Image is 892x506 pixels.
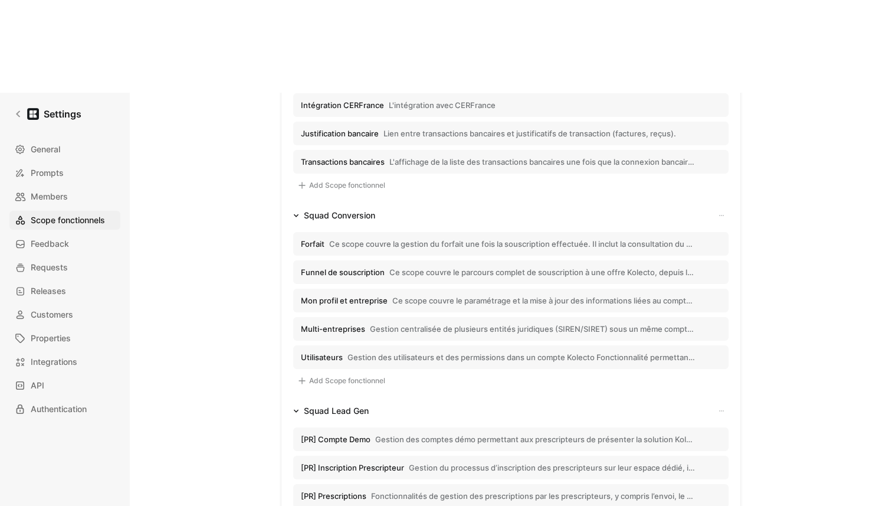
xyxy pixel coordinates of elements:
[288,404,373,418] button: Squad Lead Gen
[301,156,385,167] span: Transactions bancaires
[293,122,729,145] button: Justification bancaireLien entre transactions bancaires et justificatifs de transaction (factures...
[31,166,64,180] span: Prompts
[293,260,729,284] button: Funnel de souscriptionCe scope couvre le parcours complet de souscription à une offre Kolecto, de...
[9,329,120,348] a: Properties
[375,434,695,445] span: Gestion des comptes démo permettant aux prescripteurs de présenter la solution Kolecto aux prospe...
[301,324,365,334] span: Multi-entreprises
[371,491,695,501] span: Fonctionnalités de gestion des prescriptions par les prescripteurs, y compris l’envoi, le suivi e...
[9,400,120,419] a: Authentication
[9,187,120,206] a: Members
[9,140,120,159] a: General
[301,491,366,501] span: [PR] Prescriptions
[293,289,729,312] button: Mon profil et entrepriseCe scope couvre le paramétrage et la mise à jour des informations liées a...
[293,232,729,256] button: ForfaitCe scope couvre la gestion du forfait une fois la souscription effectuée. Il inclut la con...
[31,378,44,393] span: API
[9,102,86,126] a: Settings
[31,284,66,298] span: Releases
[329,239,695,249] span: Ce scope couvre la gestion du forfait une fois la souscription effectuée. Il inclut la consultati...
[409,462,695,473] span: Gestion du processus d’inscription des prescripteurs sur leur espace dédié, incluant les étapes d...
[392,295,695,306] span: Ce scope couvre le paramétrage et la mise à jour des informations liées au compte utilisateur et ...
[9,305,120,324] a: Customers
[31,142,60,156] span: General
[293,150,729,174] button: Transactions bancairesL'affichage de la liste des transactions bancaires une fois que la connexio...
[293,178,389,192] button: Add Scope fonctionnel
[31,237,69,251] span: Feedback
[304,208,375,223] div: Squad Conversion
[301,267,385,278] span: Funnel de souscription
[347,352,695,363] span: Gestion des utilisateurs et des permissions dans un compte Kolecto Fonctionnalité permettant d’in...
[31,331,71,345] span: Properties
[370,324,695,334] span: Gestion centralisée de plusieurs entités juridiques (SIREN/SIRET) sous un même compte Kolecto app...
[31,308,73,322] span: Customers
[293,374,389,388] button: Add Scope fonctionnel
[31,355,77,369] span: Integrations
[301,239,324,249] span: Forfait
[288,208,380,223] button: Squad Conversion
[31,402,87,416] span: Authentication
[9,352,120,371] a: Integrations
[389,156,695,167] span: L'affichage de la liste des transactions bancaires une fois que la connexion bancaire est réussie...
[304,404,369,418] div: Squad Lead Gen
[301,100,384,110] span: Intégration CERFrance
[301,352,343,363] span: Utilisateurs
[301,434,370,445] span: [PR] Compte Demo
[9,282,120,301] a: Releases
[293,317,729,341] button: Multi-entreprisesGestion centralisée de plusieurs entités juridiques (SIREN/SIRET) sous un même c...
[9,234,120,253] a: Feedback
[293,345,729,369] button: UtilisateursGestion des utilisateurs et des permissions dans un compte Kolecto Fonctionnalité per...
[9,211,120,230] a: Scope fonctionnels
[44,107,81,121] h1: Settings
[301,128,379,139] span: Justification bancaire
[31,260,68,275] span: Requests
[31,213,105,227] span: Scope fonctionnels
[293,456,729,479] button: [PR] Inscription PrescripteurGestion du processus d’inscription des prescripteurs sur leur espace...
[389,267,695,278] span: Ce scope couvre le parcours complet de souscription à une offre Kolecto, depuis la première inter...
[9,376,120,395] a: API
[383,128,676,139] span: Lien entre transactions bancaires et justificatifs de transaction (factures, reçus).
[293,427,729,451] button: [PR] Compte DemoGestion des comptes démo permettant aux prescripteurs de présenter la solution Ko...
[389,100,496,110] span: L'intégration avec CERFrance
[301,295,388,306] span: Mon profil et entreprise
[9,258,120,277] a: Requests
[9,164,120,182] a: Prompts
[31,190,68,204] span: Members
[301,462,404,473] span: [PR] Inscription Prescripteur
[293,93,729,117] button: Intégration CERFranceL'intégration avec CERFrance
